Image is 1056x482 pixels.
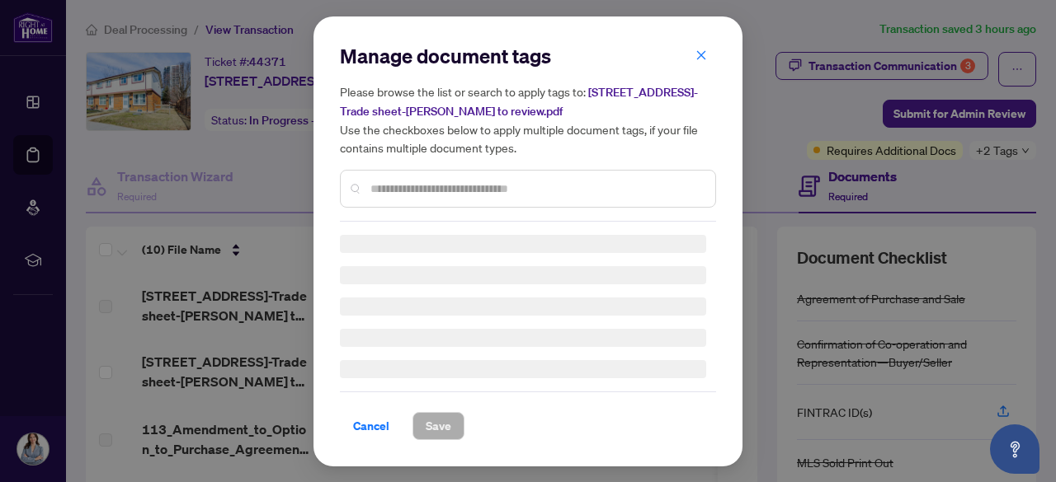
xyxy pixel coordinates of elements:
[695,49,707,60] span: close
[412,412,464,440] button: Save
[353,413,389,439] span: Cancel
[340,43,716,69] h2: Manage document tags
[340,85,698,119] span: [STREET_ADDRESS]-Trade sheet-[PERSON_NAME] to review.pdf
[990,424,1039,474] button: Open asap
[340,412,403,440] button: Cancel
[340,82,716,157] h5: Please browse the list or search to apply tags to: Use the checkboxes below to apply multiple doc...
